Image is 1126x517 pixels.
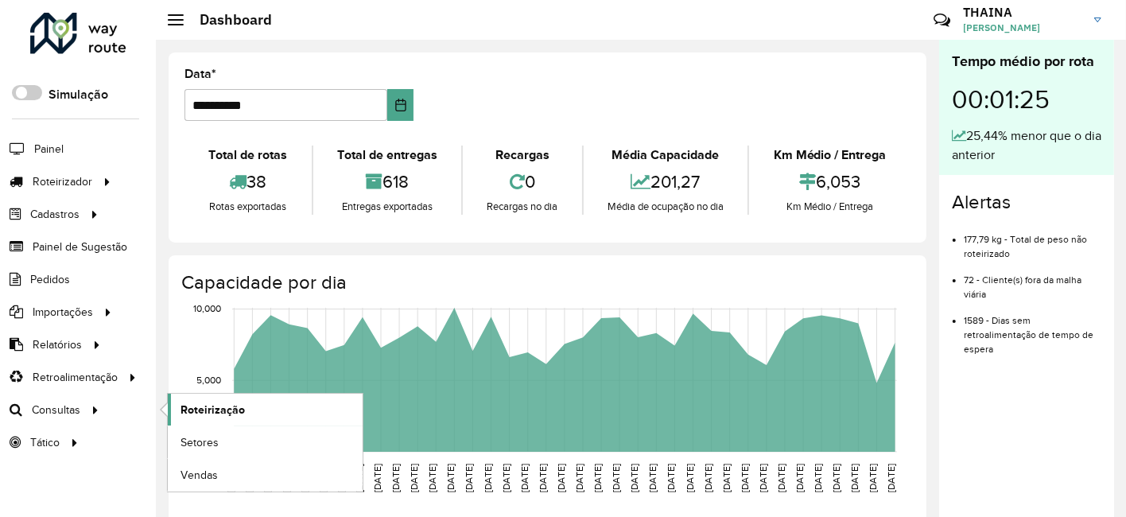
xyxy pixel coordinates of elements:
div: 0 [467,165,578,199]
span: Consultas [32,402,80,418]
text: [DATE] [721,464,732,492]
text: 10,000 [193,304,221,314]
text: [DATE] [666,464,677,492]
text: [DATE] [262,464,272,492]
div: 201,27 [588,165,744,199]
text: [DATE] [501,464,511,492]
text: [DATE] [243,464,254,492]
div: Total de entregas [317,146,458,165]
text: [DATE] [372,464,382,492]
li: 1589 - Dias sem retroalimentação de tempo de espera [964,301,1101,356]
text: [DATE] [538,464,548,492]
text: [DATE] [647,464,658,492]
text: [DATE] [850,464,860,492]
span: Retroalimentação [33,369,118,386]
li: 177,79 kg - Total de peso não roteirizado [964,220,1101,261]
h3: THAINA [963,5,1082,20]
div: Entregas exportadas [317,199,458,215]
text: 5,000 [196,375,221,385]
a: Setores [168,426,363,458]
div: Rotas exportadas [188,199,308,215]
div: Km Médio / Entrega [753,146,907,165]
span: Vendas [181,467,218,484]
text: [DATE] [685,464,695,492]
div: 00:01:25 [952,72,1101,126]
span: [PERSON_NAME] [963,21,1082,35]
text: [DATE] [887,464,897,492]
div: Média de ocupação no dia [588,199,744,215]
label: Simulação [49,85,108,104]
text: [DATE] [409,464,419,492]
div: 618 [317,165,458,199]
text: [DATE] [354,464,364,492]
div: Média Capacidade [588,146,744,165]
span: Relatórios [33,336,82,353]
text: [DATE] [317,464,328,492]
label: Data [184,64,216,84]
text: [DATE] [336,464,346,492]
div: Recargas [467,146,578,165]
text: [DATE] [813,464,823,492]
a: Contato Rápido [925,3,959,37]
text: [DATE] [776,464,786,492]
div: Recargas no dia [467,199,578,215]
span: Importações [33,304,93,321]
span: Roteirização [181,402,245,418]
text: [DATE] [611,464,621,492]
text: [DATE] [758,464,768,492]
li: 72 - Cliente(s) fora da malha viária [964,261,1101,301]
h2: Dashboard [184,11,272,29]
h4: Capacidade por dia [181,271,911,294]
text: [DATE] [556,464,566,492]
text: [DATE] [574,464,584,492]
a: Vendas [168,459,363,491]
text: [DATE] [740,464,750,492]
text: [DATE] [592,464,603,492]
text: [DATE] [427,464,437,492]
button: Choose Date [387,89,414,121]
span: Setores [181,434,219,451]
text: [DATE] [464,464,475,492]
span: Painel de Sugestão [33,239,127,255]
text: [DATE] [483,464,493,492]
span: Painel [34,141,64,157]
text: [DATE] [390,464,401,492]
text: [DATE] [831,464,841,492]
text: [DATE] [703,464,713,492]
text: [DATE] [281,464,291,492]
text: [DATE] [225,464,235,492]
text: [DATE] [794,464,805,492]
text: [DATE] [519,464,530,492]
div: Km Médio / Entrega [753,199,907,215]
div: Tempo médio por rota [952,51,1101,72]
span: Pedidos [30,271,70,288]
div: Total de rotas [188,146,308,165]
span: Tático [30,434,60,451]
h4: Alertas [952,191,1101,214]
text: [DATE] [299,464,309,492]
span: Cadastros [30,206,80,223]
div: 25,44% menor que o dia anterior [952,126,1101,165]
text: [DATE] [868,464,879,492]
div: 38 [188,165,308,199]
text: [DATE] [629,464,639,492]
a: Roteirização [168,394,363,426]
div: 6,053 [753,165,907,199]
text: [DATE] [445,464,456,492]
span: Roteirizador [33,173,92,190]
